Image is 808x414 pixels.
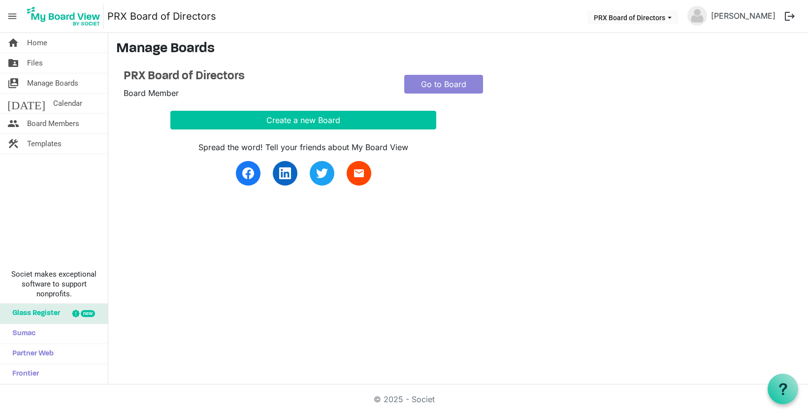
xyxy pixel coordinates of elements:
img: facebook.svg [242,167,254,179]
span: email [353,167,365,179]
span: Societ makes exceptional software to support nonprofits. [4,269,103,299]
span: construction [7,134,19,154]
span: Board Members [27,114,79,133]
span: people [7,114,19,133]
span: Templates [27,134,62,154]
span: Calendar [53,94,82,113]
button: logout [779,6,800,27]
img: no-profile-picture.svg [687,6,707,26]
span: Manage Boards [27,73,78,93]
img: My Board View Logo [24,4,103,29]
div: Spread the word! Tell your friends about My Board View [170,141,436,153]
span: Board Member [124,88,179,98]
img: twitter.svg [316,167,328,179]
a: email [347,161,371,186]
a: © 2025 - Societ [374,394,435,404]
span: folder_shared [7,53,19,73]
span: [DATE] [7,94,45,113]
img: linkedin.svg [279,167,291,179]
a: PRX Board of Directors [107,6,216,26]
span: menu [3,7,22,26]
span: Home [27,33,47,53]
button: PRX Board of Directors dropdownbutton [587,10,678,24]
span: home [7,33,19,53]
span: Frontier [7,364,39,384]
span: Partner Web [7,344,54,364]
a: [PERSON_NAME] [707,6,779,26]
a: PRX Board of Directors [124,69,389,84]
span: Sumac [7,324,35,344]
span: Files [27,53,43,73]
button: Create a new Board [170,111,436,129]
h3: Manage Boards [116,41,800,58]
div: new [81,310,95,317]
span: Glass Register [7,304,60,323]
a: My Board View Logo [24,4,107,29]
a: Go to Board [404,75,483,94]
span: switch_account [7,73,19,93]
